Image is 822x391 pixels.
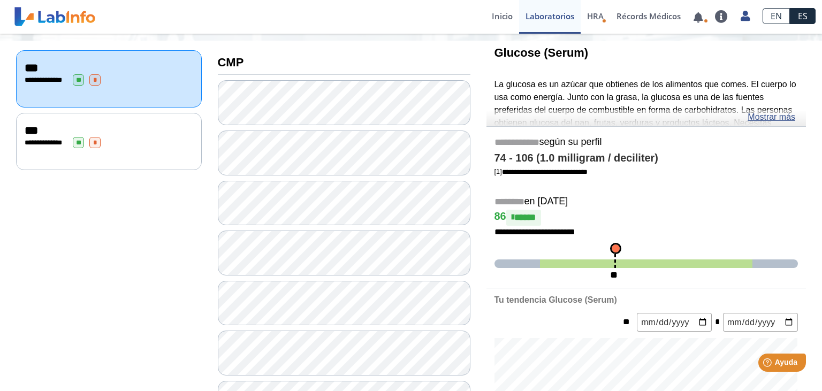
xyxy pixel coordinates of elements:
span: HRA [587,11,604,21]
iframe: Help widget launcher [727,349,810,379]
b: Tu tendencia Glucose (Serum) [494,295,617,304]
a: [1] [494,167,588,175]
b: CMP [218,56,244,69]
h5: según su perfil [494,136,798,149]
a: ES [790,8,816,24]
h4: 86 [494,210,798,226]
h4: 74 - 106 (1.0 milligram / deciliter) [494,152,798,165]
a: EN [763,8,790,24]
input: mm/dd/yyyy [723,313,798,332]
a: Mostrar más [748,111,795,124]
b: Glucose (Serum) [494,46,589,59]
input: mm/dd/yyyy [637,313,712,332]
p: La glucosa es un azúcar que obtienes de los alimentos que comes. El cuerpo lo usa como energía. J... [494,78,798,167]
h5: en [DATE] [494,196,798,208]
